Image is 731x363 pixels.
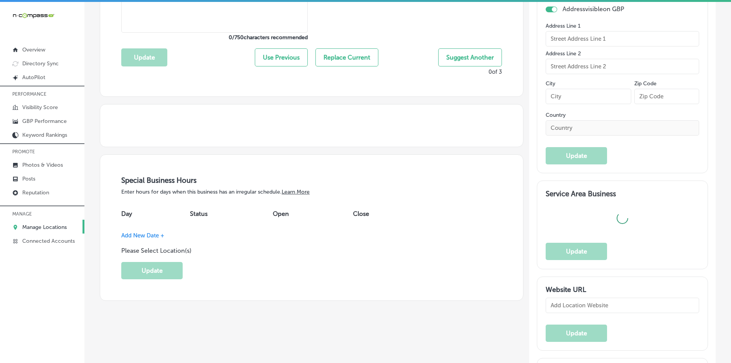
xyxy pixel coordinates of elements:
h3: Special Business Hours [121,176,502,185]
button: Use Previous [255,48,308,66]
th: Status [190,203,273,224]
p: Directory Sync [22,60,59,67]
input: Country [546,120,699,136]
span: Add New Date + [121,232,164,239]
button: Update [121,262,183,279]
h3: Website URL [546,285,699,294]
input: Street Address Line 2 [546,59,699,74]
p: Enter hours for days when this business has an irregular schedule. [121,189,502,195]
p: Reputation [22,189,49,196]
p: Address visible on GBP [563,5,624,13]
p: AutoPilot [22,74,45,81]
input: Zip Code [634,89,699,104]
a: Learn More [282,189,310,195]
label: Country [546,112,699,118]
label: City [546,80,555,87]
p: GBP Performance [22,118,67,124]
input: Add Location Website [546,298,699,313]
p: Keyword Rankings [22,132,67,138]
label: Zip Code [634,80,657,87]
button: Suggest Another [438,48,502,66]
p: Connected Accounts [22,238,75,244]
input: City [546,89,631,104]
button: Update [546,147,607,164]
input: Street Address Line 1 [546,31,699,46]
h4: Please Select Location(s) [121,247,502,254]
button: Replace Current [315,48,378,66]
label: 0 / 750 characters recommended [121,34,308,41]
p: Posts [22,176,35,182]
button: Update [546,243,607,260]
p: 0 of 3 [488,68,502,75]
p: Photos & Videos [22,162,63,168]
p: Overview [22,46,45,53]
th: Open [273,203,353,224]
img: 660ab0bf-5cc7-4cb8-ba1c-48b5ae0f18e60NCTV_CLogo_TV_Black_-500x88.png [12,12,54,19]
label: Address Line 1 [546,23,699,29]
p: Manage Locations [22,224,67,230]
button: Update [546,325,607,342]
h3: Service Area Business [546,189,699,201]
button: Update [121,48,167,66]
p: Visibility Score [22,104,58,111]
th: Close [353,203,407,224]
label: Address Line 2 [546,50,699,57]
th: Day [121,203,190,224]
